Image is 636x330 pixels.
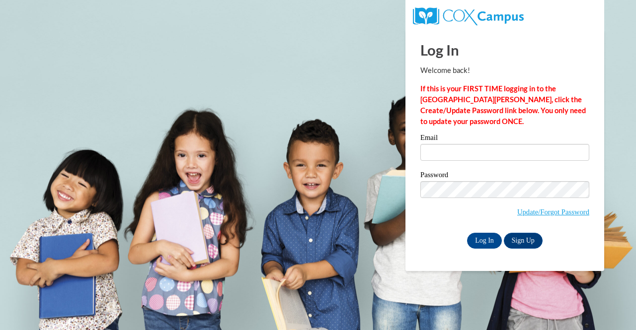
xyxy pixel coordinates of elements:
[420,65,589,76] p: Welcome back!
[504,233,543,249] a: Sign Up
[413,7,524,25] img: COX Campus
[467,233,502,249] input: Log In
[420,171,589,181] label: Password
[420,40,589,60] h1: Log In
[420,134,589,144] label: Email
[413,11,524,20] a: COX Campus
[517,208,589,216] a: Update/Forgot Password
[420,84,586,126] strong: If this is your FIRST TIME logging in to the [GEOGRAPHIC_DATA][PERSON_NAME], click the Create/Upd...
